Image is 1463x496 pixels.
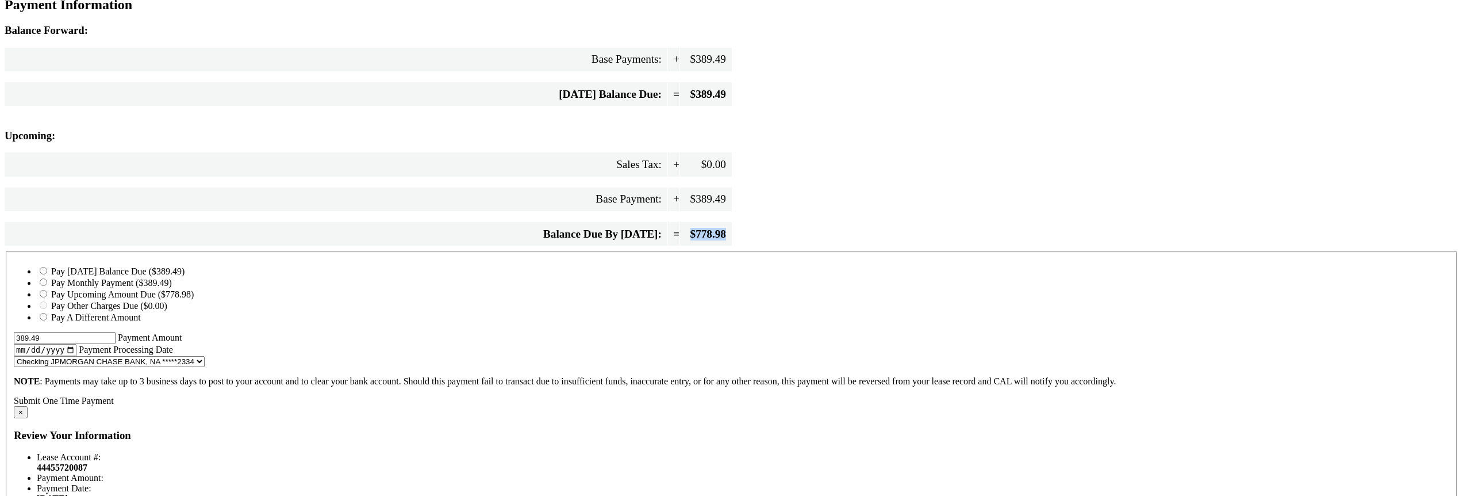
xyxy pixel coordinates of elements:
input: Payment Amount [14,332,116,344]
span: $778.98 [680,222,732,246]
span: Sales Tax: [5,152,667,176]
label: Pay A Different Amount [51,312,141,322]
label: Pay Upcoming Amount Due ($778.98) [51,289,194,299]
span: $389.49 [680,188,732,211]
label: Payment Amount [118,333,182,342]
div: Payment Amount: [37,473,1449,483]
strong: 44455720087 [37,463,87,472]
label: Pay Monthly Payment ($389.49) [51,278,172,288]
div: : [37,483,1449,494]
label: Pay Other Charges Due ($0.00) [51,301,167,311]
span: Payment Date [37,483,89,493]
span: $389.49 [680,82,732,106]
span: $0.00 [680,152,732,176]
span: + [668,48,679,71]
span: = [668,82,679,106]
span: Base Payments: [5,48,667,71]
p: : Payments may take up to 3 business days to post to your account and to clear your bank account.... [14,376,1449,387]
a: Submit One Time Payment [14,396,114,406]
label: Payment Processing Date [79,345,173,354]
span: Balance Due By [DATE]: [5,222,667,246]
button: × [14,406,28,418]
span: $389.49 [680,48,732,71]
span: = [668,222,679,246]
h3: Balance Forward: [5,24,1458,37]
span: Base Payment: [5,188,667,211]
span: + [668,188,679,211]
strong: NOTE [14,376,40,386]
span: [DATE] Balance Due: [5,82,667,106]
input: Payment Date [14,344,76,356]
h3: Review Your Information [14,429,1449,442]
div: Lease Account #: [37,452,1449,463]
h3: Upcoming: [5,129,1458,142]
span: + [668,152,679,176]
label: Pay [DATE] Balance Due ($389.49) [51,266,185,276]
